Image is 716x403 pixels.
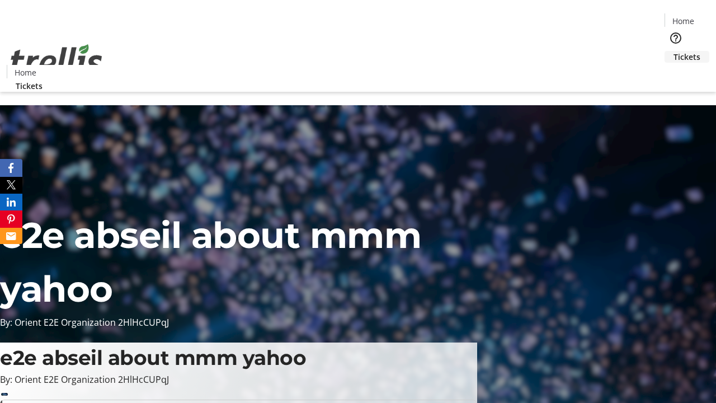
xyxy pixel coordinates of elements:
span: Home [672,15,694,27]
a: Tickets [7,80,51,92]
a: Home [665,15,701,27]
span: Tickets [673,51,700,63]
button: Cart [665,63,687,85]
span: Home [15,67,36,78]
span: Tickets [16,80,43,92]
a: Tickets [665,51,709,63]
img: Orient E2E Organization 2HlHcCUPqJ's Logo [7,32,106,88]
a: Home [7,67,43,78]
button: Help [665,27,687,49]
